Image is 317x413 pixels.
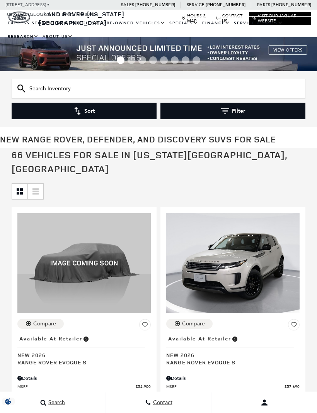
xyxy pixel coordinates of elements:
[33,320,56,327] div: Compare
[271,2,311,8] a: [PHONE_NUMBER]
[166,319,213,329] button: Compare Vehicle
[211,393,317,412] button: Open user profile menu
[138,56,146,64] span: Go to slide 3
[206,2,245,8] a: [PHONE_NUMBER]
[231,335,238,343] span: Vehicle is in stock and ready for immediate delivery. Due to demand, availability is subject to c...
[166,351,294,359] span: New 2026
[182,14,213,24] a: Hours & Map
[102,17,167,30] a: Pre-Owned Vehicles
[6,17,311,44] nav: Main Navigation
[182,56,189,64] span: Go to slide 7
[166,384,300,389] a: MSRP $57,690
[232,17,285,30] a: Service & Parts
[166,384,285,389] span: MSRP
[12,103,157,119] button: Sort
[139,319,151,333] button: Save Vehicle
[17,351,145,359] span: New 2026
[55,17,102,30] a: New Vehicles
[17,384,136,389] span: MSRP
[151,399,172,406] span: Contact
[128,56,135,64] span: Go to slide 2
[12,149,287,175] span: 66 Vehicles for Sale in [US_STATE][GEOGRAPHIC_DATA], [GEOGRAPHIC_DATA]
[6,30,41,44] a: Research
[17,359,145,366] span: Range Rover Evoque S
[41,30,75,44] a: About Us
[160,56,168,64] span: Go to slide 5
[6,17,55,30] a: EXPRESS STORE
[193,56,200,64] span: Go to slide 8
[285,384,300,389] span: $57,690
[17,333,151,366] a: Available at RetailerNew 2026Range Rover Evoque S
[252,14,308,24] a: Visit Our Jaguar Website
[17,375,151,382] div: Pricing Details - Range Rover Evoque S
[166,333,300,366] a: Available at RetailerNew 2026Range Rover Evoque S
[168,335,231,343] span: Available at Retailer
[6,2,97,17] a: [STREET_ADDRESS] • [US_STATE][GEOGRAPHIC_DATA], CO 80905
[166,359,294,366] span: Range Rover Evoque S
[182,320,205,327] div: Compare
[12,79,305,99] input: Search Inventory
[39,10,124,27] a: Land Rover [US_STATE][GEOGRAPHIC_DATA]
[149,56,157,64] span: Go to slide 4
[136,384,151,389] span: $54,900
[9,12,30,23] a: land-rover
[216,14,245,24] a: Contact Us
[17,213,151,313] img: 2026 LAND ROVER Range Rover Evoque S
[160,103,305,119] button: Filter
[166,213,300,313] img: 2026 LAND ROVER Range Rover Evoque S
[288,319,300,333] button: Save Vehicle
[167,17,200,30] a: Specials
[82,335,89,343] span: Vehicle is in stock and ready for immediate delivery. Due to demand, availability is subject to c...
[166,375,300,382] div: Pricing Details - Range Rover Evoque S
[117,56,124,64] span: Go to slide 1
[17,319,64,329] button: Compare Vehicle
[46,399,65,406] span: Search
[17,384,151,389] a: MSRP $54,900
[135,2,175,8] a: [PHONE_NUMBER]
[171,56,179,64] span: Go to slide 6
[19,335,82,343] span: Available at Retailer
[9,12,30,23] img: Land Rover
[200,17,232,30] a: Finance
